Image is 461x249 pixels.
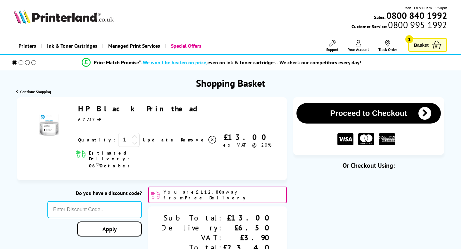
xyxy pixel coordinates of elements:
[408,38,447,52] a: Basket 1
[143,59,207,66] span: We won’t be beaten on price,
[38,114,60,136] img: HP Black Printhead
[161,213,223,223] div: Sub Total:
[185,195,248,201] b: Free Delivery
[78,104,211,114] a: HP Black Printhead
[326,40,338,52] a: Support
[47,201,142,218] input: Enter Discount Code...
[385,12,447,19] a: 0800 840 1992
[16,89,51,94] a: Continue Shopping
[379,133,395,146] img: American Express
[223,213,274,223] div: £13.00
[14,38,41,54] a: Printers
[47,190,142,196] div: Do you have a discount code?
[348,47,369,52] span: Your Account
[352,22,447,29] span: Customer Service:
[386,10,447,21] b: 0800 840 1992
[387,22,447,28] span: 0800 995 1992
[374,14,385,20] span: Sales:
[223,142,271,148] span: ex VAT @ 20%
[102,38,165,54] a: Managed Print Services
[378,40,397,52] a: Track Order
[296,103,441,124] button: Proceed to Checkout
[41,38,102,54] a: Ink & Toner Cartridges
[358,133,374,146] img: MASTER CARD
[196,189,222,195] b: £112.00
[326,47,338,52] span: Support
[96,162,100,166] sup: th
[143,137,176,143] a: Update
[141,59,361,66] div: - even on ink & toner cartridges - We check our competitors every day!
[94,59,141,66] span: Price Match Promise*
[89,150,158,169] span: Estimated Delivery: 06 October
[47,38,97,54] span: Ink & Toner Cartridges
[414,41,429,49] span: Basket
[20,89,51,94] span: Continue Shopping
[293,161,444,170] div: Or Checkout Using:
[405,35,413,43] span: 1
[14,10,114,24] img: Printerland Logo
[161,233,223,243] div: VAT:
[348,40,369,52] a: Your Account
[337,133,353,146] img: VISA
[164,189,284,201] span: You are away from
[181,135,217,145] a: Delete item from your basket
[161,223,223,233] div: Delivery:
[181,137,206,143] span: Remove
[196,77,265,89] h1: Shopping Basket
[14,10,124,25] a: Printerland Logo
[78,117,103,123] span: 6ZA17AE
[78,137,116,143] span: Quantity:
[77,221,142,237] a: Apply
[3,57,440,68] li: modal_Promise
[223,233,274,243] div: £3.90
[404,5,447,11] span: Mon - Fri 9:00am - 5:30pm
[223,223,274,233] div: £6.50
[165,38,206,54] a: Special Offers
[217,132,278,142] div: £13.00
